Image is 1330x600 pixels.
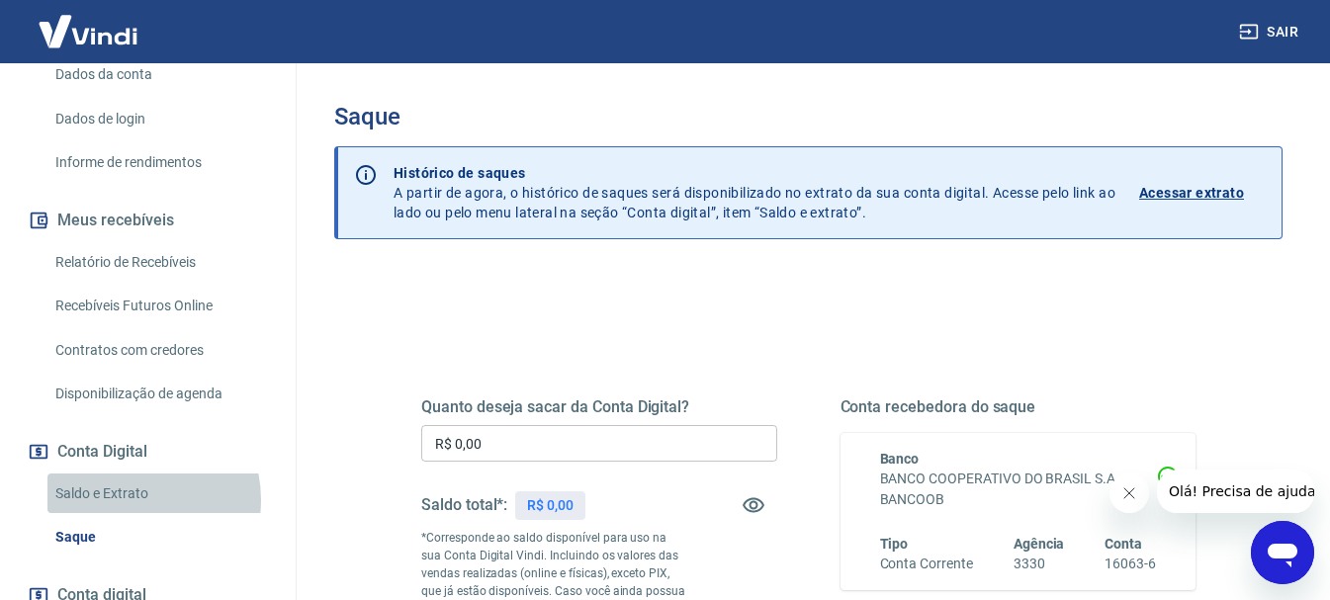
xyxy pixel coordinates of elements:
button: Conta Digital [24,430,272,473]
a: Contratos com credores [47,330,272,371]
iframe: Fechar mensagem [1109,473,1149,513]
a: Dados de login [47,99,272,139]
a: Disponibilização de agenda [47,374,272,414]
a: Relatório de Recebíveis [47,242,272,283]
h6: 16063-6 [1105,554,1156,574]
h3: Saque [334,103,1283,130]
span: Olá! Precisa de ajuda? [12,14,166,30]
iframe: Mensagem da empresa [1157,470,1314,513]
a: Dados da conta [47,54,272,95]
a: Informe de rendimentos [47,142,272,183]
h6: Conta Corrente [880,554,973,574]
h5: Quanto deseja sacar da Conta Digital? [421,397,777,417]
h5: Conta recebedora do saque [841,397,1197,417]
button: Meus recebíveis [24,199,272,242]
p: R$ 0,00 [527,495,574,516]
span: Agência [1014,536,1065,552]
h6: 3330 [1014,554,1065,574]
img: Vindi [24,1,152,61]
h6: BANCO COOPERATIVO DO BRASIL S.A. - BANCOOB [880,469,1157,510]
a: Recebíveis Futuros Online [47,286,272,326]
p: Histórico de saques [394,163,1115,183]
span: Conta [1105,536,1142,552]
span: Banco [880,451,920,467]
p: Acessar extrato [1139,183,1244,203]
button: Sair [1235,14,1306,50]
span: Tipo [880,536,909,552]
a: Acessar extrato [1139,163,1266,222]
p: A partir de agora, o histórico de saques será disponibilizado no extrato da sua conta digital. Ac... [394,163,1115,222]
h5: Saldo total*: [421,495,507,515]
a: Saque [47,517,272,557]
iframe: Botão para abrir a janela de mensagens [1251,521,1314,584]
a: Saldo e Extrato [47,473,272,514]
